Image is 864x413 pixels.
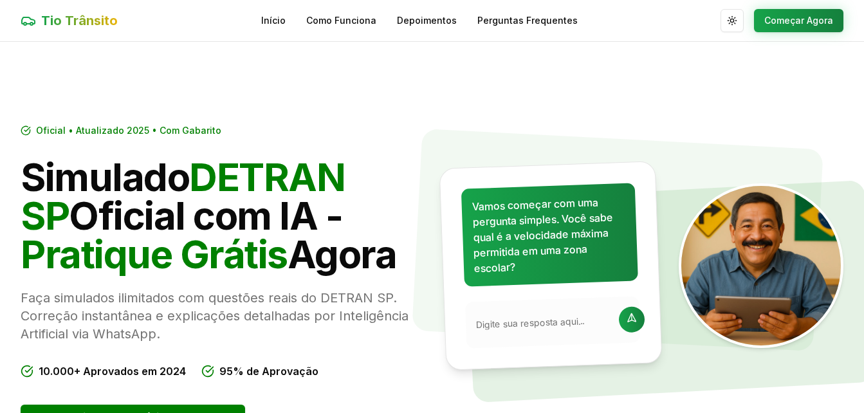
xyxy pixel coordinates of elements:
[306,14,376,27] a: Como Funciona
[219,363,318,379] span: 95% de Aprovação
[754,9,843,32] button: Começar Agora
[679,183,843,348] img: Tio Trânsito
[21,154,345,239] span: DETRAN SP
[477,14,578,27] a: Perguntas Frequentes
[261,14,286,27] a: Início
[21,289,422,343] p: Faça simulados ilimitados com questões reais do DETRAN SP. Correção instantânea e explicações det...
[475,314,611,331] input: Digite sua resposta aqui...
[21,12,118,30] a: Tio Trânsito
[21,231,288,277] span: Pratique Grátis
[21,158,422,273] h1: Simulado Oficial com IA - Agora
[36,124,221,137] span: Oficial • Atualizado 2025 • Com Gabarito
[39,363,186,379] span: 10.000+ Aprovados em 2024
[472,194,627,276] p: Vamos começar com uma pergunta simples. Você sabe qual é a velocidade máxima permitida em uma zon...
[397,14,457,27] a: Depoimentos
[41,12,118,30] span: Tio Trânsito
